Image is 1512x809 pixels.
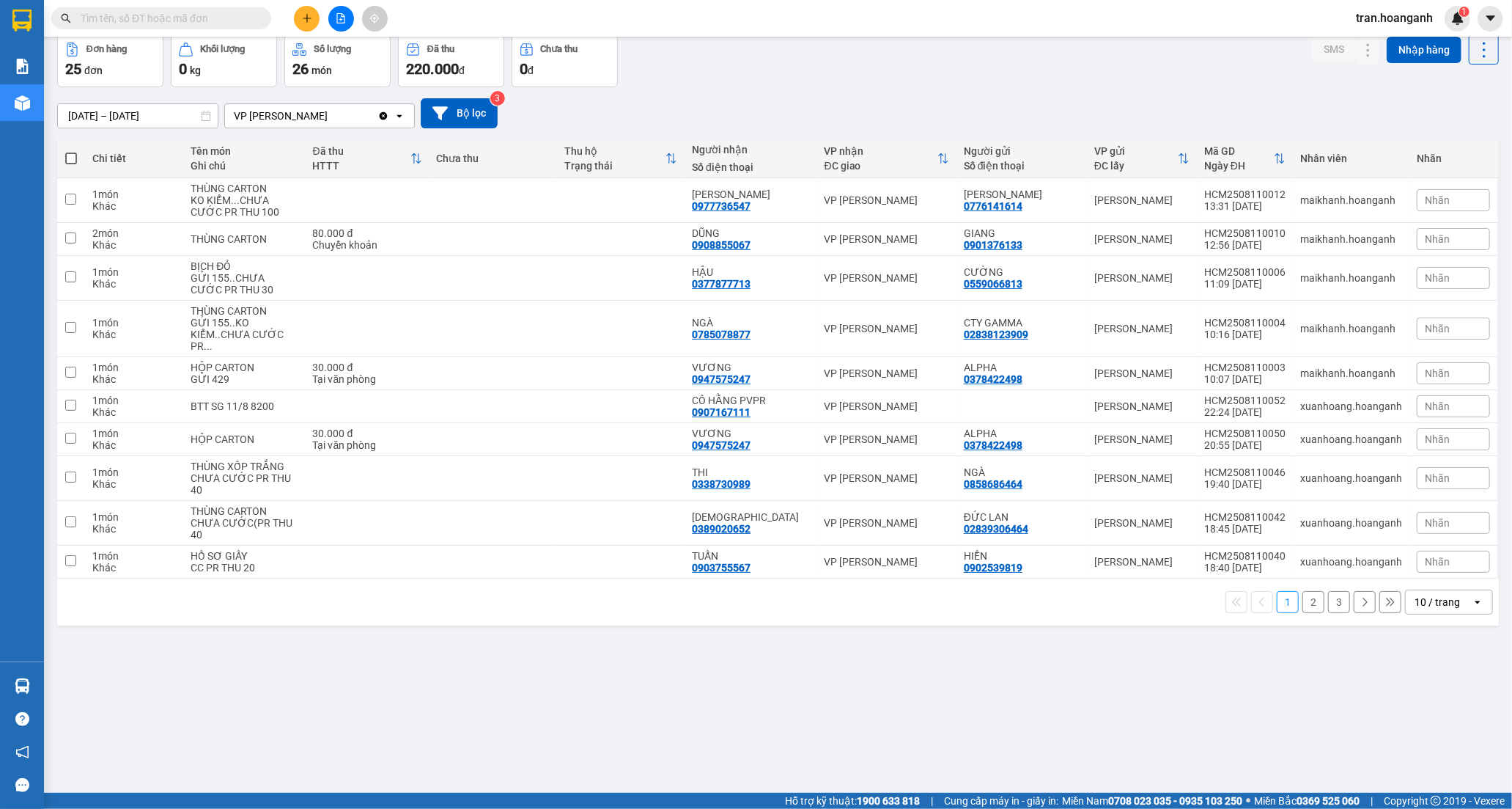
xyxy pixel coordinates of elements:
[825,145,937,157] div: VP nhận
[692,523,751,535] div: 0389020652
[964,278,1022,290] div: 0559066813
[191,461,298,472] div: THÙNG XỐP TRẮNG
[86,44,127,54] div: Đơn hàng
[825,367,949,379] div: VP [PERSON_NAME]
[328,6,354,32] button: file-add
[92,266,177,278] div: 1 món
[964,550,1080,562] div: HIỀN
[179,60,187,78] span: 0
[1425,556,1450,568] span: Nhãn
[313,145,410,157] div: Đã thu
[65,60,81,78] span: 25
[1204,428,1286,439] div: HCM2508110050
[1300,153,1402,164] div: Nhân viên
[1371,793,1373,809] span: |
[692,466,809,478] div: THI
[1204,523,1286,535] div: 18:45 [DATE]
[191,517,298,541] div: CHƯA CƯỚC(PR THU 40
[313,239,422,251] div: Chuyển khoản
[964,227,1080,239] div: GIANG
[92,550,177,562] div: 1 món
[313,428,422,439] div: 30.000 đ
[92,466,177,478] div: 1 món
[191,160,298,172] div: Ghi chú
[191,400,298,412] div: BTT SG 11/8 8200
[92,395,177,406] div: 1 món
[191,317,298,352] div: GỬI 155..KO KIỂM..CHƯA CƯỚC PR THU 40
[692,478,751,490] div: 0338730989
[313,373,422,385] div: Tại văn phòng
[1425,472,1450,484] span: Nhãn
[92,227,177,239] div: 2 món
[1300,233,1402,245] div: maikhanh.hoanganh
[191,145,298,157] div: Tên món
[1277,591,1299,613] button: 1
[92,478,177,490] div: Khác
[1425,433,1450,445] span: Nhãn
[1204,278,1286,290] div: 11:09 [DATE]
[1300,323,1402,334] div: maikhanh.hoanganh
[191,550,298,562] div: HỒ SƠ GIẤY
[191,260,298,272] div: BỊCH ĐỎ
[191,362,298,373] div: HỘP CARTON
[437,153,550,164] div: Chưa thu
[964,239,1022,251] div: 0901376133
[1094,367,1190,379] div: [PERSON_NAME]
[825,472,949,484] div: VP [PERSON_NAME]
[92,317,177,329] div: 1 món
[284,34,391,87] button: Số lượng26món
[817,139,956,178] th: Toggle SortBy
[191,472,298,496] div: CHƯA CƯỚC PR THU 40
[15,59,30,74] img: solution-icon
[58,104,218,128] input: Select a date range.
[528,65,534,76] span: đ
[15,712,29,726] span: question-circle
[1094,233,1190,245] div: [PERSON_NAME]
[191,433,298,445] div: HỘP CARTON
[692,266,809,278] div: HẬU
[1300,400,1402,412] div: xuanhoang.hoanganh
[692,406,751,418] div: 0907167111
[1387,37,1461,63] button: Nhập hàng
[1417,153,1490,164] div: Nhãn
[1425,517,1450,529] span: Nhãn
[1204,373,1286,385] div: 10:07 [DATE]
[1254,793,1360,809] span: Miền Bắc
[1312,36,1356,62] button: SMS
[92,428,177,439] div: 1 món
[1094,194,1190,206] div: [PERSON_NAME]
[1204,550,1286,562] div: HCM2508110040
[171,34,277,87] button: Khối lượng0kg
[1204,239,1286,251] div: 12:56 [DATE]
[191,194,298,218] div: KO KIỂM...CHƯA CƯỚC PR THU 100
[692,188,809,200] div: TRANG TÔN
[1415,595,1460,610] div: 10 / trang
[692,550,809,562] div: TUẤN
[1094,517,1190,529] div: [PERSON_NAME]
[15,95,30,111] img: warehouse-icon
[1204,511,1286,523] div: HCM2508110042
[692,227,809,239] div: DŨNG
[964,200,1022,212] div: 0776141614
[92,188,177,200] div: 1 món
[964,428,1080,439] div: ALPHA
[15,678,30,694] img: warehouse-icon
[1204,317,1286,329] div: HCM2508110004
[825,400,949,412] div: VP [PERSON_NAME]
[964,373,1022,385] div: 0378422498
[1425,233,1450,245] span: Nhãn
[1094,400,1190,412] div: [PERSON_NAME]
[1300,194,1402,206] div: maikhanh.hoanganh
[1094,323,1190,334] div: [PERSON_NAME]
[362,6,388,32] button: aim
[825,556,949,568] div: VP [PERSON_NAME]
[92,406,177,418] div: Khác
[57,34,163,87] button: Đơn hàng25đơn
[564,160,665,172] div: Trạng thái
[1204,478,1286,490] div: 19:40 [DATE]
[825,194,949,206] div: VP [PERSON_NAME]
[336,13,346,23] span: file-add
[311,65,332,76] span: món
[944,793,1058,809] span: Cung cấp máy in - giấy in:
[1472,596,1483,608] svg: open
